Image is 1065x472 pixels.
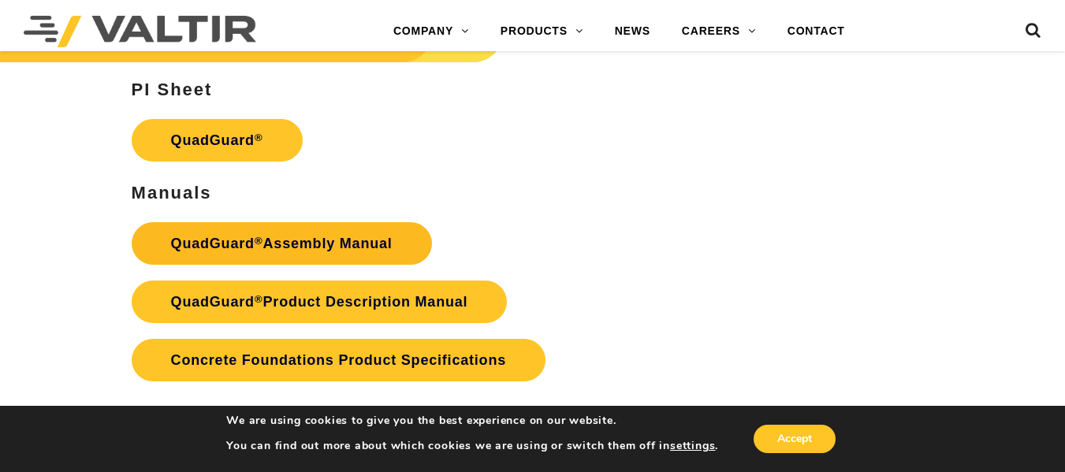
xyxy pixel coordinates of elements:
[132,183,212,203] strong: Manuals
[670,439,715,453] button: settings
[255,132,263,143] sup: ®
[132,80,213,99] strong: PI Sheet
[599,16,666,47] a: NEWS
[255,235,263,247] sup: ®
[485,16,599,47] a: PRODUCTS
[255,293,263,305] sup: ®
[132,339,546,381] a: Concrete Foundations Product Specifications
[132,222,432,265] a: QuadGuard®Assembly Manual
[772,16,861,47] a: CONTACT
[132,119,303,162] a: QuadGuard®
[132,281,508,323] a: QuadGuard®Product Description Manual
[666,16,772,47] a: CAREERS
[378,16,485,47] a: COMPANY
[754,425,836,453] button: Accept
[24,16,256,47] img: Valtir
[226,439,718,453] p: You can find out more about which cookies we are using or switch them off in .
[226,414,718,428] p: We are using cookies to give you the best experience on our website.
